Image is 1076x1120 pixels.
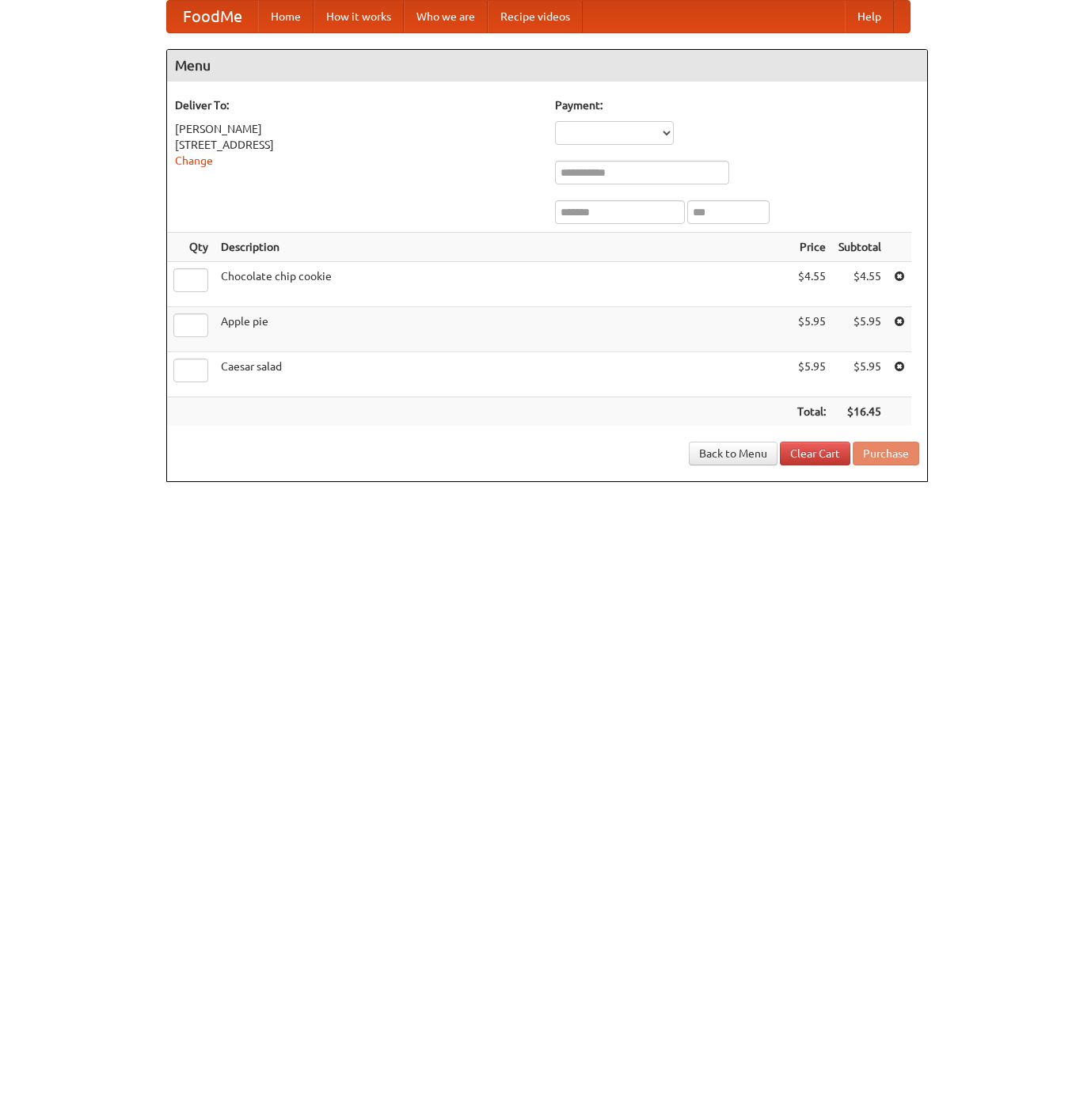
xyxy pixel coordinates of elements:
[832,352,888,397] td: $5.95
[832,307,888,352] td: $5.95
[404,1,488,32] a: Who we are
[215,262,791,307] td: Chocolate chip cookie
[853,442,919,465] button: Purchase
[167,1,258,32] a: FoodMe
[175,154,213,167] a: Change
[215,307,791,352] td: Apple pie
[175,97,539,113] h5: Deliver To:
[791,397,832,427] th: Total:
[780,442,850,465] a: Clear Cart
[845,1,894,32] a: Help
[215,233,791,262] th: Description
[791,233,832,262] th: Price
[832,262,888,307] td: $4.55
[832,397,888,427] th: $16.45
[791,262,832,307] td: $4.55
[258,1,314,32] a: Home
[791,352,832,397] td: $5.95
[175,121,539,137] div: [PERSON_NAME]
[689,442,778,465] a: Back to Menu
[555,97,919,113] h5: Payment:
[175,137,539,153] div: [STREET_ADDRESS]
[167,233,215,262] th: Qty
[832,233,888,262] th: Subtotal
[791,307,832,352] td: $5.95
[167,50,927,82] h4: Menu
[314,1,404,32] a: How it works
[488,1,583,32] a: Recipe videos
[215,352,791,397] td: Caesar salad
